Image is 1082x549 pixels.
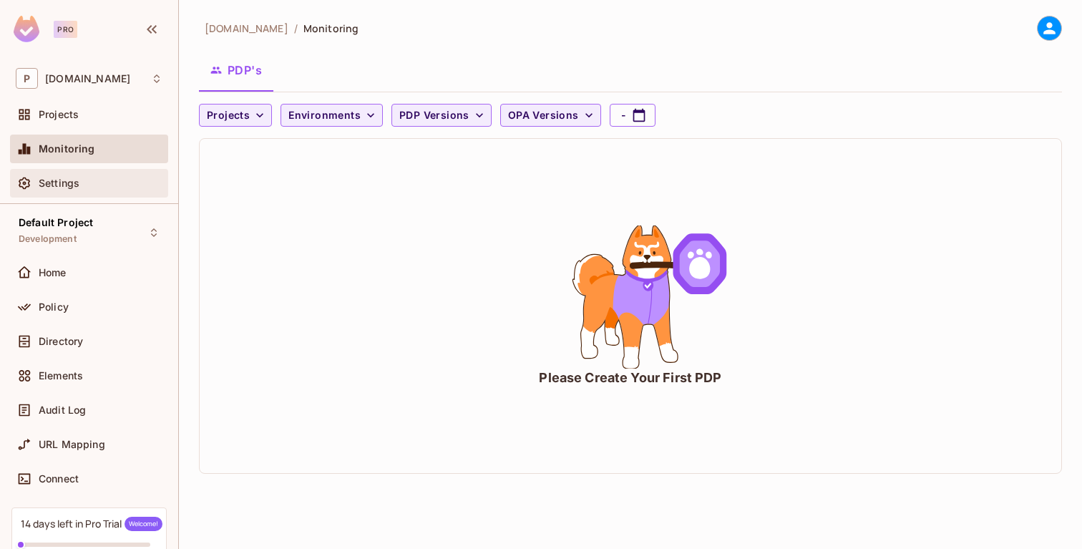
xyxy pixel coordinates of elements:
[39,473,79,485] span: Connect
[39,143,95,155] span: Monitoring
[303,21,359,35] span: Monitoring
[205,21,288,35] span: the active workspace
[16,68,38,89] span: P
[39,301,69,313] span: Policy
[281,104,383,127] button: Environments
[39,109,79,120] span: Projects
[207,107,250,125] span: Projects
[199,104,272,127] button: Projects
[39,370,83,382] span: Elements
[199,52,273,88] button: PDP's
[500,104,601,127] button: OPA Versions
[39,267,67,278] span: Home
[39,404,86,416] span: Audit Log
[45,73,130,84] span: Workspace: permit.io
[39,336,83,347] span: Directory
[610,104,655,127] button: -
[288,107,361,125] span: Environments
[19,217,93,228] span: Default Project
[294,21,298,35] li: /
[508,107,579,125] span: OPA Versions
[54,21,77,38] div: Pro
[21,517,162,531] div: 14 days left in Pro Trial
[39,178,79,189] span: Settings
[19,233,77,245] span: Development
[523,225,738,369] div: animation
[14,16,39,42] img: SReyMgAAAABJRU5ErkJggg==
[39,439,105,450] span: URL Mapping
[539,369,721,387] div: Please Create Your First PDP
[391,104,492,127] button: PDP Versions
[399,107,469,125] span: PDP Versions
[125,517,162,531] span: Welcome!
